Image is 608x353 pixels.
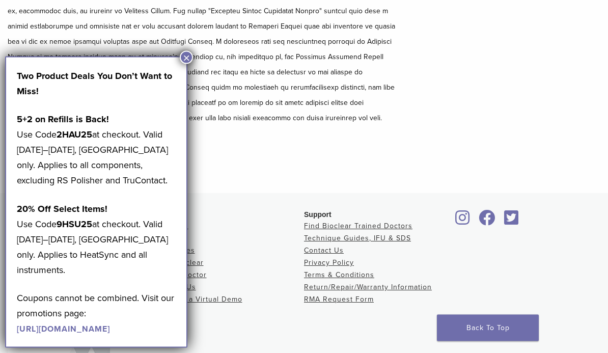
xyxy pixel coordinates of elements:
p: Use Code at checkout. Valid [DATE]–[DATE], [GEOGRAPHIC_DATA] only. Applies to all components, exc... [17,112,176,188]
strong: 2HAU25 [57,129,92,140]
strong: 20% Off Select Items! [17,203,107,214]
a: Bioclear [476,216,499,227]
span: Support [304,211,331,219]
strong: 9HSU25 [57,219,92,230]
strong: 5+2 on Refills is Back! [17,114,109,125]
p: Use Code at checkout. Valid [DATE]–[DATE], [GEOGRAPHIC_DATA] only. Applies to HeatSync and all in... [17,201,176,278]
a: Bioclear [501,216,522,227]
button: Close [180,51,193,64]
strong: Two Product Deals You Don’t Want to Miss! [17,70,172,97]
a: [URL][DOMAIN_NAME] [17,324,110,334]
a: Request a Virtual Demo [156,295,242,304]
a: Back To Top [437,315,539,341]
a: RMA Request Form [304,295,374,304]
a: Return/Repair/Warranty Information [304,283,432,292]
a: Terms & Conditions [304,271,374,280]
a: Contact Us [304,247,344,255]
a: Bioclear [452,216,474,227]
p: Coupons cannot be combined. Visit our promotions page: [17,290,176,336]
a: Privacy Policy [304,259,354,267]
a: Technique Guides, IFU & SDS [304,234,411,243]
a: Find Bioclear Trained Doctors [304,222,412,231]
